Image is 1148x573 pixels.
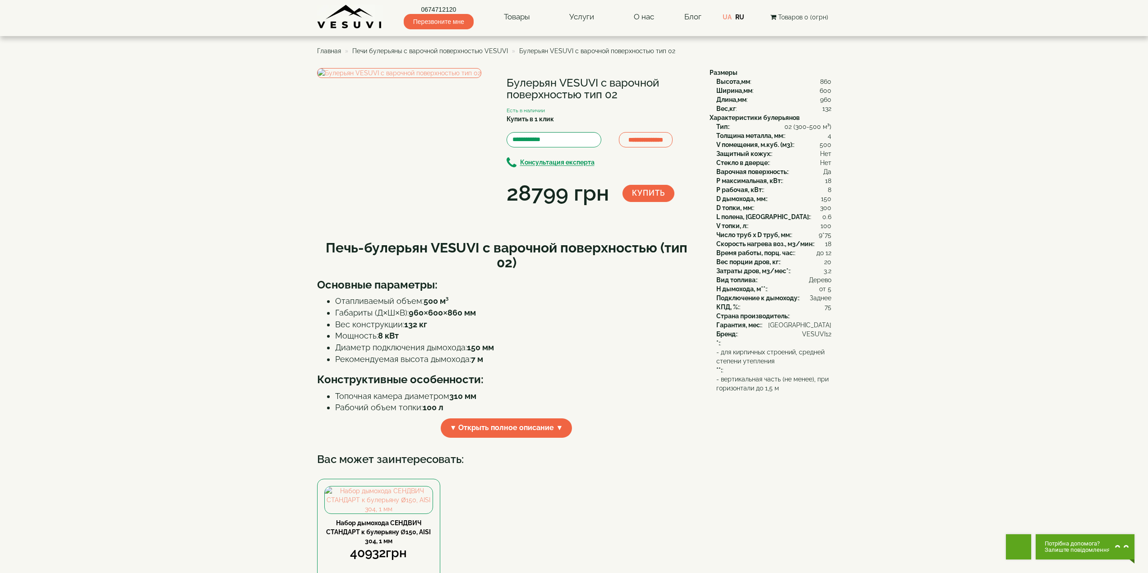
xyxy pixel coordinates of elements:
[716,231,791,238] b: Число труб x D труб, мм:
[716,159,769,166] b: Стекло в дверце:
[823,167,831,176] span: Да
[404,320,427,329] b: 132 кг
[317,68,481,78] img: Булерьян VESUVI с варочной поверхностью тип 02
[716,140,831,149] div: :
[716,212,831,221] div: :
[716,330,737,338] b: Бренд:
[352,47,508,55] a: Печи булерьяны с варочной поверхностью VESUVI
[622,185,674,202] button: Купить
[716,203,831,212] div: :
[326,240,687,270] b: Печь-булерьян VESUVI с варочной поверхностью (тип 02)
[560,7,603,28] a: Услуги
[326,519,431,545] a: Набор дымохода СЕНДВИЧ СТАНДАРТ к булерьяну Ø150, AISI 304, 1 мм
[768,12,831,22] button: Товаров 0 (0грн)
[441,418,572,438] span: ▼ Открыть полное описание ▼
[716,141,793,148] b: V помещения, м.куб. (м3):
[716,293,831,303] div: :
[784,122,831,131] span: 02 (300-500 м³)
[716,285,767,293] b: H дымохода, м**:
[821,194,831,203] span: 150
[821,221,831,230] span: 100
[716,375,831,393] span: - вертикальная часть (не менее), при горизонтали до 1,5 м
[716,132,784,139] b: Толщина металла, мм:
[825,303,831,312] span: 75
[716,167,831,176] div: :
[825,176,831,185] span: 18
[625,7,663,28] a: О нас
[710,69,738,76] b: Размеры
[716,194,831,203] div: :
[716,240,814,248] b: Скорость нагрева воз., м3/мин:
[335,295,696,307] li: Отапливаемый объем:
[716,303,831,312] div: :
[335,319,696,330] li: Вес конструкции:
[828,131,831,140] span: 4
[716,267,790,275] b: Затраты дров, м3/мес*:
[810,293,831,303] span: Заднее
[716,104,831,113] div: :
[716,123,729,130] b: Тип:
[335,353,696,365] li: Рекомендуемая высота дымохода:
[820,158,831,167] span: Нет
[822,104,831,113] span: 132
[507,178,609,209] div: 28799 грн
[716,339,831,348] div: :
[449,391,476,401] b: 310 мм
[467,343,494,352] b: 150 мм
[716,249,794,257] b: Время работы, порц. час:
[716,168,788,175] b: Варочная поверхность:
[317,454,831,465] h3: Вас может заинтересовать:
[317,47,341,55] a: Главная
[819,284,831,293] span: от 5
[716,150,771,157] b: Защитный кожух:
[820,95,831,104] span: 960
[520,159,595,166] b: Консультация експерта
[716,185,831,194] div: :
[716,294,799,302] b: Подключение к дымоходу:
[802,330,825,339] span: VESUVI
[716,122,831,131] div: :
[519,47,675,55] span: Булерьян VESUVI с варочной поверхностью тип 02
[335,390,696,402] li: Топочная камера диаметром
[716,257,831,266] div: :
[716,239,831,248] div: :
[317,278,438,291] b: Основные параметры:
[716,78,750,85] b: Высота,мм
[335,342,696,353] li: Диаметр подключения дымохода:
[716,275,831,284] div: :
[816,248,831,257] span: до 12
[471,354,483,364] b: 7 м
[684,12,701,21] a: Блог
[768,321,831,330] span: [GEOGRAPHIC_DATA]
[1036,534,1134,559] button: Chat button
[716,348,831,375] div: :
[716,158,831,167] div: :
[716,204,753,211] b: D топки, мм:
[716,195,767,202] b: D дымохода, мм:
[716,321,831,330] div: :
[735,14,744,21] a: RU
[716,330,831,339] div: :
[716,276,757,284] b: Вид топлива:
[335,402,696,413] li: Рабочий объем топки:
[716,248,831,257] div: :
[716,213,810,220] b: L полена, [GEOGRAPHIC_DATA]:
[716,258,780,266] b: Вес порции дров, кг:
[716,176,831,185] div: :
[828,185,831,194] span: 8
[404,14,474,29] span: Перезвоните мне
[825,239,831,248] span: 18
[820,149,831,158] span: Нет
[507,107,545,114] small: Есть в наличии
[820,203,831,212] span: 300
[716,312,831,321] div: :
[824,266,831,275] span: 3.2
[716,348,831,366] span: - для кирпичных строений, средней степени утепления
[716,77,831,86] div: :
[716,95,831,104] div: :
[1045,541,1110,547] span: Потрібна допомога?
[716,221,831,230] div: :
